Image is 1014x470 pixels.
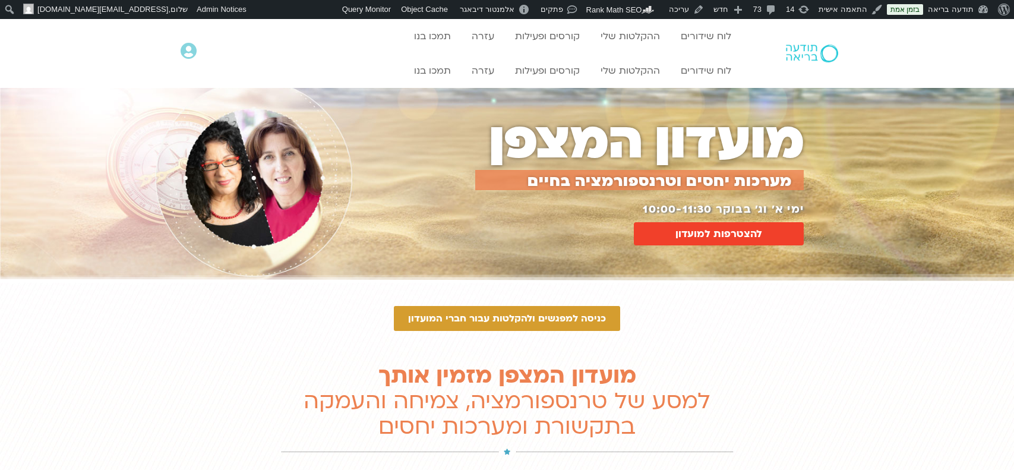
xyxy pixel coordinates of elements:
p: מערכות יחסים וטרנספורמציה בחיים [478,173,792,190]
a: בזמן אמת [887,4,923,15]
a: ההקלטות שלי [595,59,666,82]
a: קורסים ופעילות [509,59,586,82]
a: ההקלטות שלי [595,25,666,48]
h3: ‎למסע של טרנספורמציה, צמיחה והעמקה בתקשורת ומערכות יחסים [282,363,733,440]
a: להצטרפות למועדון [634,222,804,245]
a: תמכו בנו [408,25,457,48]
span: כניסה למפגשים ולהקלטות עבור חברי המועדון [408,313,606,324]
a: כניסה למפגשים ולהקלטות עבור חברי המועדון [394,306,620,331]
span: Rank Math SEO [586,5,642,14]
div: מועדון המצפן [475,98,804,185]
img: תודעה בריאה [786,45,838,62]
span: להצטרפות למועדון [675,228,762,239]
a: עזרה [466,59,500,82]
a: קורסים ופעילות [509,25,586,48]
span: [EMAIL_ADDRESS][DOMAIN_NAME] [37,5,168,14]
a: לוח שידורים [675,25,737,48]
a: תמכו בנו [408,59,457,82]
a: לוח שידורים [675,59,737,82]
a: עזרה [466,25,500,48]
b: מועדון המצפן מזמין אותך [378,360,636,391]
